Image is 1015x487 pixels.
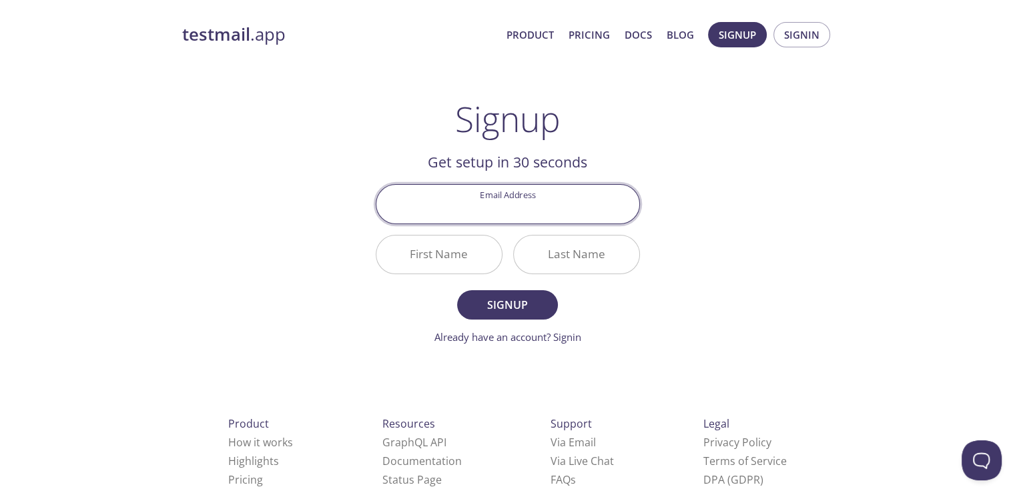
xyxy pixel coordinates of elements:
span: Signup [719,26,756,43]
strong: testmail [182,23,250,46]
span: Signin [784,26,819,43]
span: Signup [472,296,543,314]
a: Pricing [569,26,610,43]
a: Product [506,26,554,43]
span: Legal [703,416,729,431]
a: GraphQL API [382,435,446,450]
a: Docs [625,26,652,43]
a: Terms of Service [703,454,787,468]
a: Documentation [382,454,462,468]
h2: Get setup in 30 seconds [376,151,640,173]
a: DPA (GDPR) [703,472,763,487]
a: FAQ [551,472,576,487]
iframe: Help Scout Beacon - Open [962,440,1002,480]
span: Product [228,416,269,431]
button: Signup [457,290,557,320]
a: Already have an account? Signin [434,330,581,344]
button: Signin [773,22,830,47]
a: How it works [228,435,293,450]
a: Status Page [382,472,442,487]
a: Via Live Chat [551,454,614,468]
button: Signup [708,22,767,47]
h1: Signup [455,99,561,139]
a: Blog [667,26,694,43]
a: Pricing [228,472,263,487]
a: Highlights [228,454,279,468]
a: Privacy Policy [703,435,771,450]
a: Via Email [551,435,596,450]
span: Resources [382,416,435,431]
span: Support [551,416,592,431]
span: s [571,472,576,487]
a: testmail.app [182,23,496,46]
